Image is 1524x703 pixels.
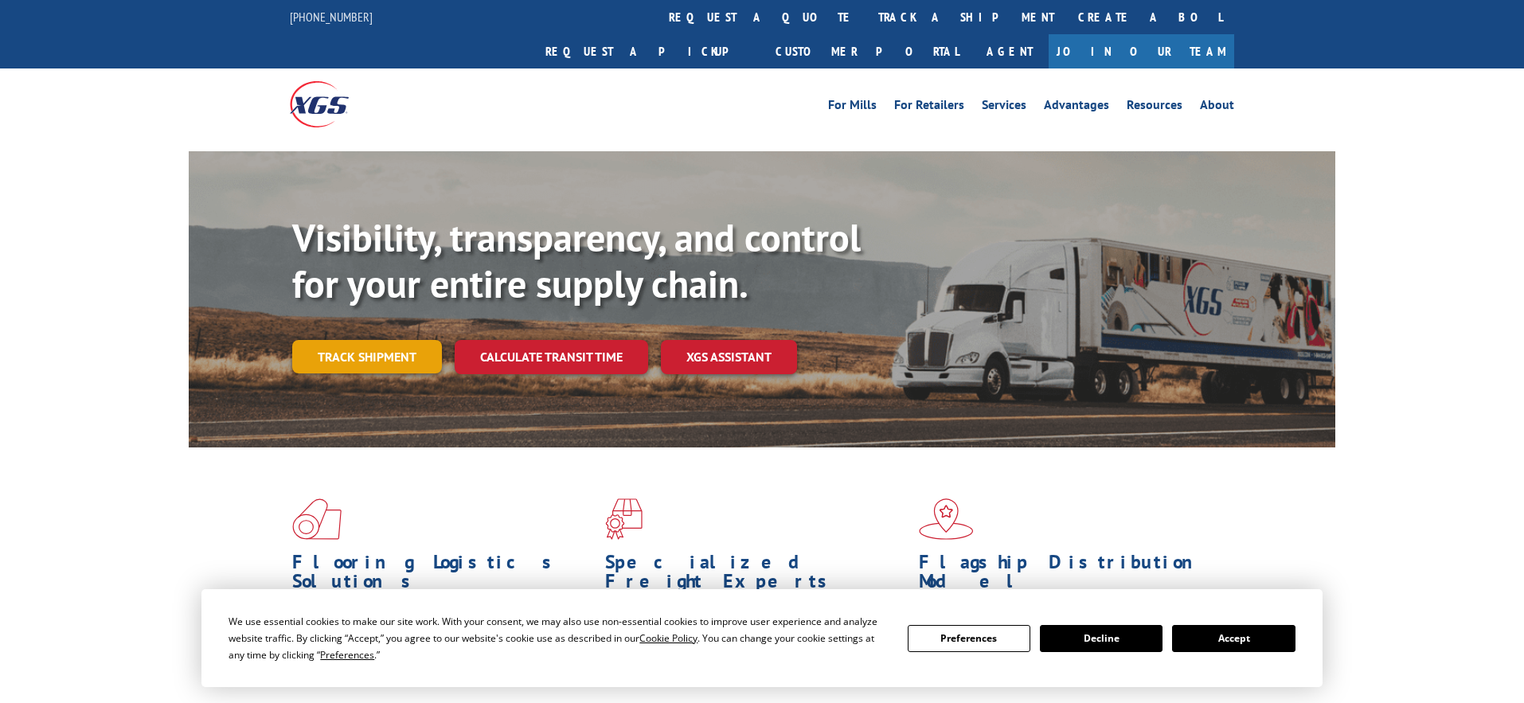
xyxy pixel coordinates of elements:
[1200,99,1234,116] a: About
[1040,625,1163,652] button: Decline
[292,670,490,689] a: Learn More >
[661,340,797,374] a: XGS ASSISTANT
[982,99,1026,116] a: Services
[320,648,374,662] span: Preferences
[919,553,1220,599] h1: Flagship Distribution Model
[290,9,373,25] a: [PHONE_NUMBER]
[292,498,342,540] img: xgs-icon-total-supply-chain-intelligence-red
[229,613,888,663] div: We use essential cookies to make our site work. With your consent, we may also use non-essential ...
[764,34,971,68] a: Customer Portal
[605,553,906,599] h1: Specialized Freight Experts
[292,340,442,373] a: Track shipment
[533,34,764,68] a: Request a pickup
[919,498,974,540] img: xgs-icon-flagship-distribution-model-red
[292,553,593,599] h1: Flooring Logistics Solutions
[639,631,698,645] span: Cookie Policy
[455,340,648,374] a: Calculate transit time
[1049,34,1234,68] a: Join Our Team
[894,99,964,116] a: For Retailers
[1044,99,1109,116] a: Advantages
[971,34,1049,68] a: Agent
[201,589,1323,687] div: Cookie Consent Prompt
[1172,625,1295,652] button: Accept
[1127,99,1182,116] a: Resources
[908,625,1030,652] button: Preferences
[605,670,803,689] a: Learn More >
[292,213,861,308] b: Visibility, transparency, and control for your entire supply chain.
[605,498,643,540] img: xgs-icon-focused-on-flooring-red
[828,99,877,116] a: For Mills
